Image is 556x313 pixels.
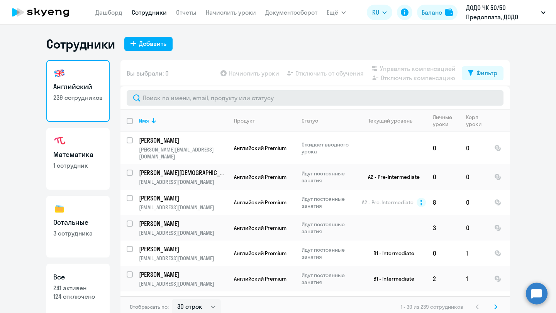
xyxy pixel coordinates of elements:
h3: Английский [53,82,103,92]
p: [PERSON_NAME] [139,270,226,279]
p: [EMAIL_ADDRESS][DOMAIN_NAME] [139,204,227,211]
a: Остальные3 сотрудника [46,196,110,257]
p: 3 сотрудника [53,229,103,237]
a: [PERSON_NAME] [139,219,227,228]
span: Английский Premium [234,224,286,231]
td: 0 [427,164,460,190]
a: Отчеты [176,8,197,16]
span: RU [372,8,379,17]
span: Английский Premium [234,173,286,180]
div: Баланс [422,8,442,17]
div: Статус [302,117,354,124]
div: Текущий уровень [361,117,426,124]
p: Идут постоянные занятия [302,221,354,235]
img: others [53,203,66,215]
td: 0 [460,215,488,241]
button: ДОДО ЧК 50/50 Предоплата, ДОДО ФРАНЧАЙЗИНГ, ООО [462,3,549,22]
p: [EMAIL_ADDRESS][DOMAIN_NAME] [139,178,227,185]
p: Идут постоянные занятия [302,272,354,286]
p: Ожидает вводного урока [302,141,354,155]
a: Дашборд [95,8,122,16]
a: [PERSON_NAME] [139,296,227,304]
img: math [53,135,66,147]
td: B1 - Intermediate [355,266,427,291]
div: Личные уроки [433,114,454,128]
button: Фильтр [462,66,503,80]
p: [PERSON_NAME] [139,136,226,145]
a: Документооборот [265,8,317,16]
a: [PERSON_NAME] [139,245,227,253]
div: Фильтр [476,68,497,77]
div: Добавить [139,39,166,48]
p: [PERSON_NAME] [139,219,226,228]
span: Отображать по: [130,303,169,310]
button: Ещё [327,5,346,20]
button: RU [367,5,392,20]
div: Имя [139,117,227,124]
a: Сотрудники [132,8,167,16]
a: [PERSON_NAME] [139,194,227,202]
td: 0 [427,132,460,164]
span: A2 - Pre-Intermediate [362,199,414,206]
div: Корп. уроки [466,114,483,128]
td: A2 - Pre-Intermediate [355,164,427,190]
td: 3 [427,215,460,241]
p: [PERSON_NAME][DEMOGRAPHIC_DATA] [139,168,226,177]
div: Имя [139,117,149,124]
span: Английский Premium [234,199,286,206]
p: [EMAIL_ADDRESS][DOMAIN_NAME] [139,280,227,287]
img: balance [445,8,453,16]
h3: Остальные [53,217,103,227]
img: english [53,67,66,79]
span: Английский Premium [234,145,286,151]
div: Продукт [234,117,295,124]
h3: Математика [53,150,103,160]
td: B1 - Intermediate [355,241,427,266]
td: 1 [460,266,488,291]
p: 241 активен [53,284,103,292]
a: [PERSON_NAME] [139,136,227,145]
p: [PERSON_NAME] [139,296,226,304]
button: Балансbalance [417,5,458,20]
td: 0 [460,132,488,164]
h3: Все [53,272,103,282]
a: Английский239 сотрудников [46,60,110,122]
div: Текущий уровень [368,117,412,124]
div: Корп. уроки [466,114,488,128]
td: 0 [460,164,488,190]
a: Математика1 сотрудник [46,128,110,190]
div: Продукт [234,117,255,124]
span: Ещё [327,8,338,17]
a: [PERSON_NAME][DEMOGRAPHIC_DATA] [139,168,227,177]
p: Идут постоянные занятия [302,195,354,209]
div: Статус [302,117,318,124]
p: 1 сотрудник [53,161,103,170]
span: 1 - 30 из 239 сотрудников [401,303,463,310]
td: 0 [460,190,488,215]
a: Начислить уроки [206,8,256,16]
span: Английский Premium [234,275,286,282]
p: ДОДО ЧК 50/50 Предоплата, ДОДО ФРАНЧАЙЗИНГ, ООО [466,3,538,22]
p: [PERSON_NAME][EMAIL_ADDRESS][DOMAIN_NAME] [139,146,227,160]
div: Личные уроки [433,114,459,128]
p: 124 отключено [53,292,103,301]
span: Вы выбрали: 0 [127,69,169,78]
p: Идут постоянные занятия [302,246,354,260]
p: [EMAIL_ADDRESS][DOMAIN_NAME] [139,229,227,236]
p: Идут постоянные занятия [302,170,354,184]
input: Поиск по имени, email, продукту или статусу [127,90,503,106]
td: 8 [427,190,460,215]
td: 2 [427,266,460,291]
h1: Сотрудники [46,36,115,52]
a: [PERSON_NAME] [139,270,227,279]
p: [PERSON_NAME] [139,194,226,202]
button: Добавить [124,37,173,51]
p: [PERSON_NAME] [139,245,226,253]
td: 0 [427,241,460,266]
p: [EMAIL_ADDRESS][DOMAIN_NAME] [139,255,227,262]
span: Английский Premium [234,250,286,257]
p: 239 сотрудников [53,93,103,102]
td: 1 [460,241,488,266]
